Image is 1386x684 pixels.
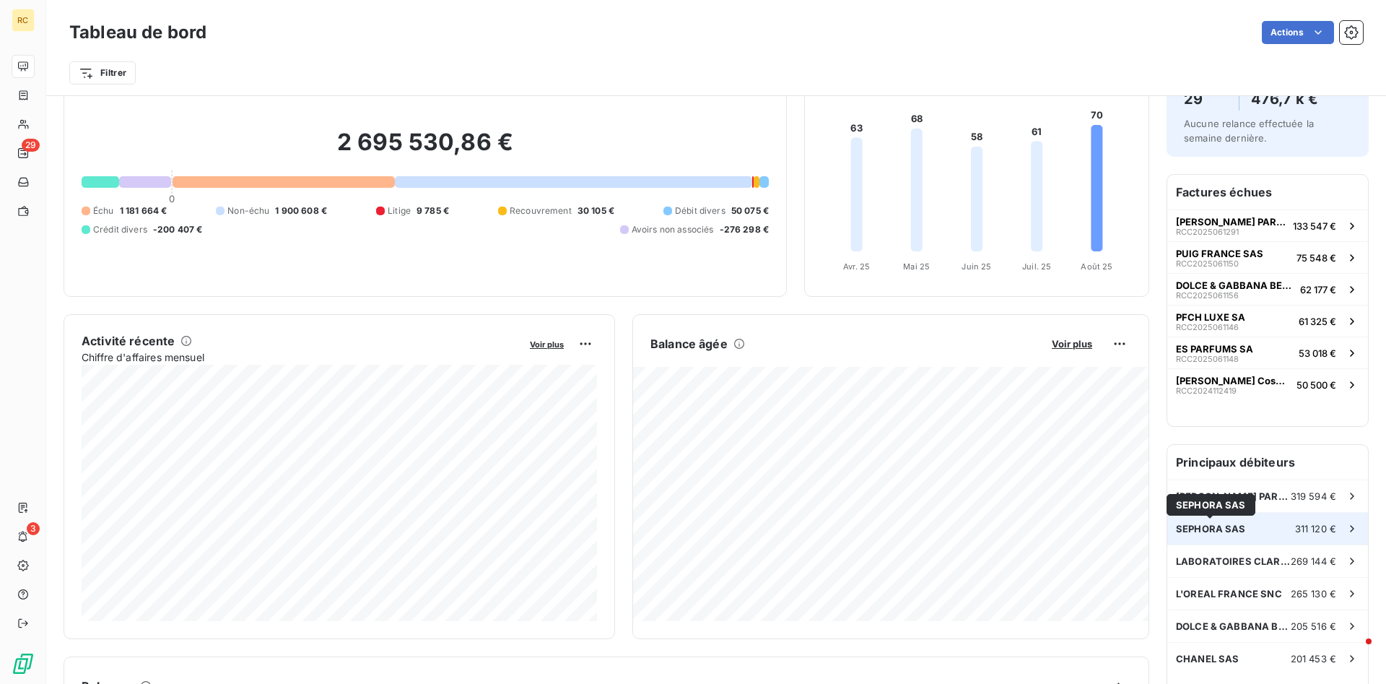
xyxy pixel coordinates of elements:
span: SEPHORA SAS [1176,499,1246,511]
span: LABORATOIRES CLARINS [1176,555,1291,567]
span: 9 785 € [417,204,449,217]
button: DOLCE & GABBANA BEAUTY SRLRCC202506115662 177 € [1167,273,1368,305]
h6: Balance âgée [650,335,728,352]
h4: 476,7 k € [1251,87,1325,111]
button: PUIG FRANCE SASRCC202506115075 548 € [1167,241,1368,273]
span: DOLCE & GABBANA BEAUTY SRL [1176,620,1291,632]
span: [PERSON_NAME] Cosmetics LLC [1176,375,1291,386]
div: RC [12,9,35,32]
span: 53 018 € [1299,347,1336,359]
button: ES PARFUMS SARCC202506114853 018 € [1167,337,1368,368]
span: [PERSON_NAME] PARFUMS [1176,216,1287,228]
a: 29 [12,142,34,165]
span: 319 594 € [1291,490,1336,502]
button: [PERSON_NAME] PARFUMSRCC2025061291133 547 € [1167,209,1368,241]
span: 201 453 € [1291,653,1336,664]
button: Voir plus [526,337,568,350]
span: 0 [169,193,175,204]
span: 30 105 € [577,204,614,217]
button: Voir plus [1047,337,1097,350]
span: 50 500 € [1296,379,1336,391]
span: RCC2025061291 [1176,228,1239,236]
tspan: Juil. 25 [1022,261,1051,272]
span: 311 120 € [1295,523,1336,534]
h3: Tableau de bord [69,20,206,46]
button: PFCH LUXE SARCC202506114661 325 € [1167,305,1368,337]
span: SEPHORA SAS [1176,523,1246,534]
tspan: Juin 25 [962,261,991,272]
h6: Factures échues [1167,175,1368,209]
span: 61 325 € [1299,316,1336,327]
span: 265 130 € [1291,588,1336,599]
span: RCC2025061150 [1176,259,1239,268]
img: Logo LeanPay [12,652,35,675]
span: RCC2025061156 [1176,291,1239,300]
span: RCC2024112419 [1176,386,1237,395]
span: PFCH LUXE SA [1176,311,1245,323]
span: Avoirs non associés [632,223,714,236]
span: 1 900 608 € [275,204,327,217]
span: 29 [22,139,40,152]
span: 62 177 € [1300,284,1336,295]
span: -276 298 € [720,223,770,236]
tspan: Avr. 25 [843,261,870,272]
span: CHANEL SAS [1176,653,1239,664]
tspan: Mai 25 [903,261,930,272]
span: 3 [27,522,40,535]
tspan: Août 25 [1081,261,1112,272]
button: Actions [1262,21,1334,44]
span: Échu [93,204,114,217]
span: Recouvrement [510,204,572,217]
span: [PERSON_NAME] PARFUMS [1176,490,1291,502]
span: RCC2025061146 [1176,323,1239,332]
h6: Activité récente [82,332,175,350]
span: Non-échu [227,204,269,217]
span: RCC2025061148 [1176,355,1239,363]
span: Chiffre d'affaires mensuel [82,350,520,365]
span: Voir plus [1052,338,1092,350]
span: Voir plus [530,339,564,350]
span: -200 407 € [153,223,203,236]
h4: 29 [1184,87,1227,111]
span: PUIG FRANCE SAS [1176,248,1263,259]
span: 75 548 € [1296,252,1336,264]
span: Débit divers [675,204,725,217]
span: L'OREAL FRANCE SNC [1176,588,1282,599]
span: ES PARFUMS SA [1176,343,1253,355]
span: 1 181 664 € [120,204,167,217]
h2: 2 695 530,86 € [82,128,769,171]
span: Litige [388,204,411,217]
h6: Principaux débiteurs [1167,445,1368,480]
span: DOLCE & GABBANA BEAUTY SRL [1176,280,1294,291]
span: 133 547 € [1293,220,1336,232]
button: [PERSON_NAME] Cosmetics LLCRCC202411241950 500 € [1167,368,1368,400]
span: 269 144 € [1291,555,1336,567]
span: 205 516 € [1291,620,1336,632]
button: Filtrer [69,61,136,85]
span: Crédit divers [93,223,147,236]
span: Aucune relance effectuée la semaine dernière. [1184,118,1314,144]
iframe: Intercom live chat [1337,635,1372,670]
span: 50 075 € [731,204,769,217]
